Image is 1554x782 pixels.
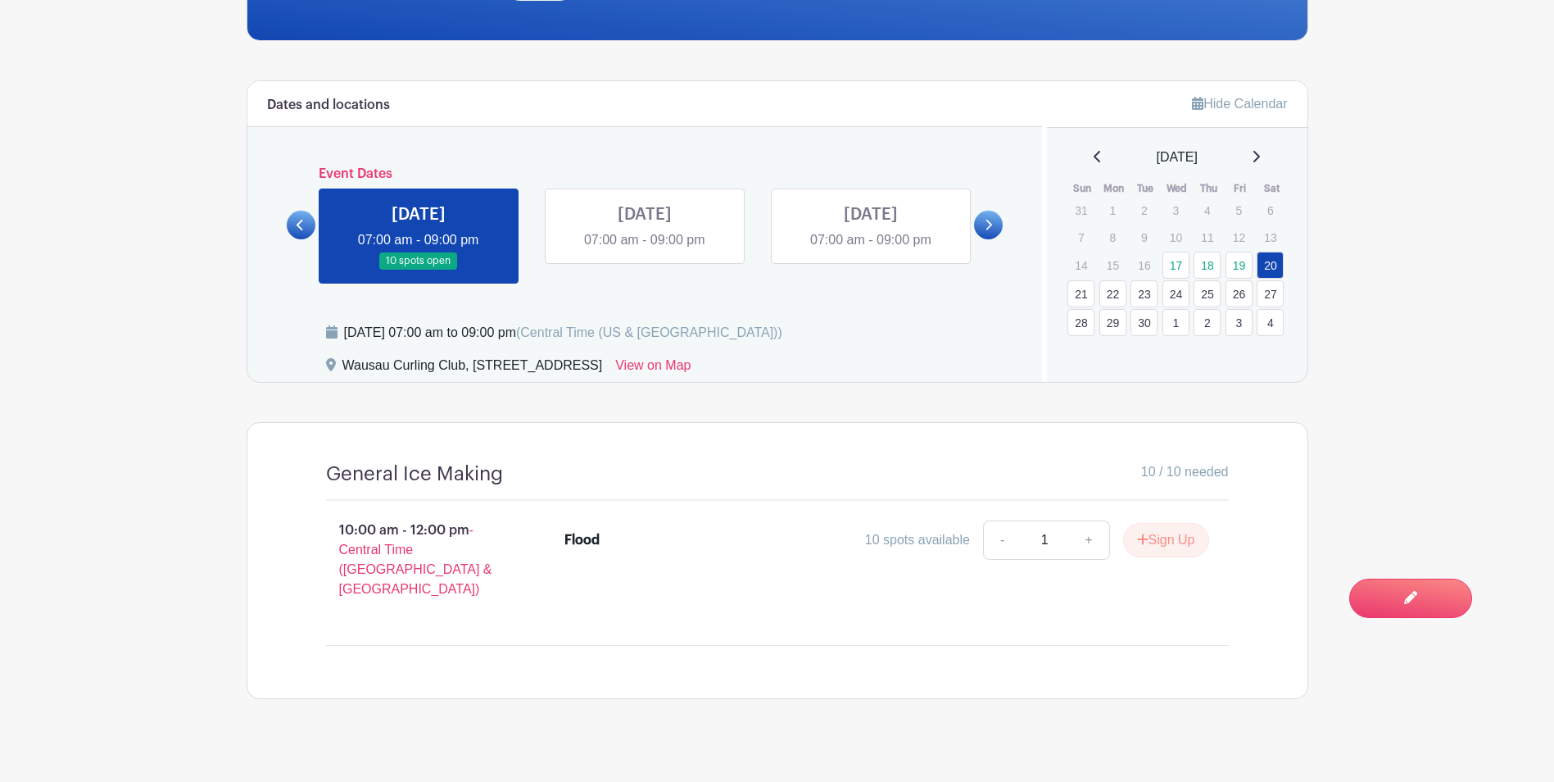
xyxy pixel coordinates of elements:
[300,514,539,606] p: 10:00 am - 12:00 pm
[1130,180,1162,197] th: Tue
[1162,180,1194,197] th: Wed
[1226,225,1253,250] p: 12
[315,166,975,182] h6: Event Dates
[1162,225,1189,250] p: 10
[1194,309,1221,336] a: 2
[1256,180,1288,197] th: Sat
[344,323,782,343] div: [DATE] 07:00 am to 09:00 pm
[1099,180,1130,197] th: Mon
[1099,309,1126,336] a: 29
[1226,309,1253,336] a: 3
[1130,252,1158,278] p: 16
[1157,148,1198,167] span: [DATE]
[1099,225,1126,250] p: 8
[1226,252,1253,279] a: 19
[1099,198,1126,223] p: 1
[1067,180,1099,197] th: Sun
[1194,225,1221,250] p: 11
[1067,309,1094,336] a: 28
[1194,198,1221,223] p: 4
[1067,225,1094,250] p: 7
[1194,280,1221,307] a: 25
[1257,198,1284,223] p: 6
[865,530,970,550] div: 10 spots available
[1194,252,1221,279] a: 18
[1192,97,1287,111] a: Hide Calendar
[342,356,603,382] div: Wausau Curling Club, [STREET_ADDRESS]
[1130,280,1158,307] a: 23
[1257,225,1284,250] p: 13
[1130,225,1158,250] p: 9
[1068,521,1109,560] a: +
[1123,523,1209,557] button: Sign Up
[1141,462,1229,482] span: 10 / 10 needed
[1257,280,1284,307] a: 27
[1067,252,1094,278] p: 14
[564,530,600,550] div: Flood
[1099,280,1126,307] a: 22
[326,462,503,486] h4: General Ice Making
[267,98,390,113] h6: Dates and locations
[1099,252,1126,278] p: 15
[1130,198,1158,223] p: 2
[1225,180,1257,197] th: Fri
[615,356,691,382] a: View on Map
[983,521,1021,560] a: -
[1067,198,1094,223] p: 31
[1162,198,1189,223] p: 3
[1067,280,1094,307] a: 21
[1257,309,1284,336] a: 4
[1162,309,1189,336] a: 1
[1130,309,1158,336] a: 30
[516,325,782,339] span: (Central Time (US & [GEOGRAPHIC_DATA]))
[1226,280,1253,307] a: 26
[1162,252,1189,279] a: 17
[1162,280,1189,307] a: 24
[1257,252,1284,279] a: 20
[1193,180,1225,197] th: Thu
[1226,198,1253,223] p: 5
